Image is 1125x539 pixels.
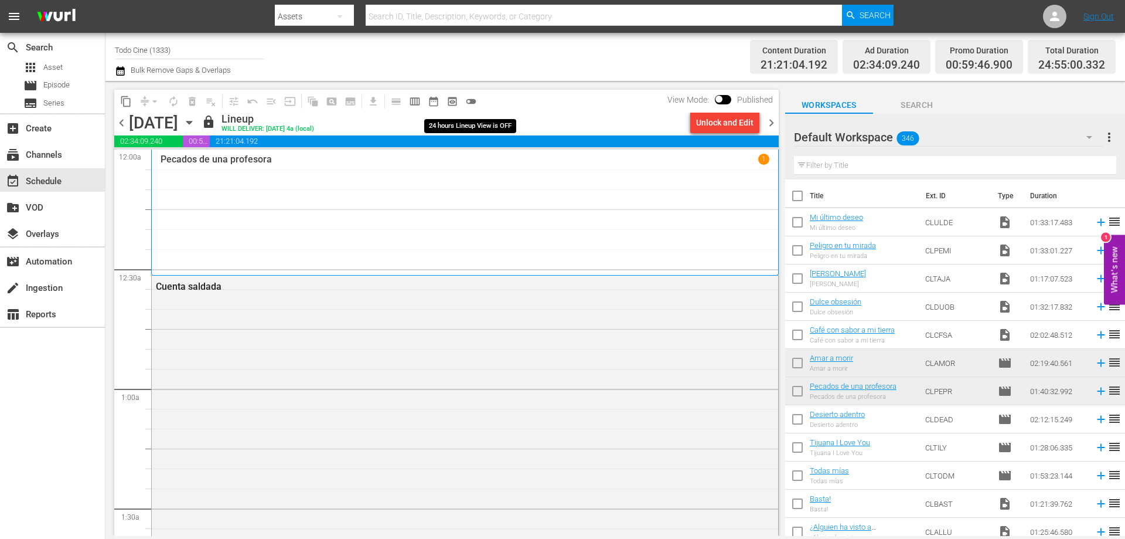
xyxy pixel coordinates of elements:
svg: Add to Schedule [1095,244,1107,257]
span: reorder [1107,384,1121,398]
span: Video [998,272,1012,286]
span: Episode [998,412,1012,426]
span: Month Calendar View [424,92,443,111]
a: Tijuana I Love You [810,438,870,447]
div: Cuenta saldada [156,281,710,292]
span: more_vert [1102,130,1116,144]
span: reorder [1107,524,1121,538]
div: Café con sabor a mi tierra [810,337,895,344]
span: Schedule [6,174,20,188]
span: Video [998,525,1012,539]
img: ans4CAIJ8jUAAAAAAAAAAAAAAAAAAAAAAAAgQb4GAAAAAAAAAAAAAAAAAAAAAAAAJMjXAAAAAAAAAAAAAAAAAAAAAAAAgAT5G... [28,3,84,30]
td: 01:17:07.523 [1025,265,1090,293]
span: reorder [1107,496,1121,510]
td: 01:53:23.144 [1025,462,1090,490]
span: View Mode: [662,95,715,104]
a: Basta! [810,494,831,503]
a: Sign Out [1083,12,1114,21]
td: CLDEAD [921,405,993,433]
span: content_copy [120,96,132,107]
div: Pecados de una profesora [810,393,896,401]
svg: Add to Schedule [1095,441,1107,454]
div: Desierto adentro [810,421,865,429]
svg: Add to Schedule [1095,526,1107,538]
td: 01:21:39.762 [1025,490,1090,518]
span: Episode [998,440,1012,455]
td: CLTODM [921,462,993,490]
span: Toggle to switch from Published to Draft view. [715,95,723,103]
span: reorder [1107,355,1121,369]
span: Published [731,95,779,104]
a: Desierto adentro [810,410,865,419]
div: Mi último deseo [810,224,863,232]
div: Ad Duration [853,42,920,59]
span: reorder [1107,440,1121,454]
span: Series [23,96,37,110]
td: 01:40:32.992 [1025,377,1090,405]
td: 01:33:17.483 [1025,208,1090,236]
span: Clear Lineup [202,92,220,111]
span: Video [998,497,1012,511]
span: 21:21:04.192 [210,135,779,147]
span: Week Calendar View [405,92,424,111]
span: reorder [1107,468,1121,482]
td: 01:33:01.227 [1025,236,1090,265]
p: 1 [762,155,766,163]
span: Create [6,121,20,135]
a: [PERSON_NAME] [810,269,866,278]
span: Revert to Primary Episode [243,92,262,111]
div: Tijuana I Love You [810,449,870,457]
a: Todas mías [810,466,849,475]
svg: Add to Schedule [1095,300,1107,313]
span: Overlays [6,227,20,241]
td: CLULDE [921,208,993,236]
span: Bulk Remove Gaps & Overlaps [129,66,231,74]
span: Update Metadata from Key Asset [281,92,299,111]
td: CLTAJA [921,265,993,293]
td: CLBAST [921,490,993,518]
div: [DATE] [129,113,178,133]
button: Unlock and Edit [690,112,759,133]
div: Default Workspace [794,121,1103,154]
a: Peligro en tu mirada [810,241,876,250]
td: CLAMOR [921,349,993,377]
span: Episode [998,384,1012,398]
td: 01:28:06.335 [1025,433,1090,462]
span: Customize Events [220,90,243,113]
td: 02:19:40.561 [1025,349,1090,377]
button: Search [842,5,894,26]
div: Total Duration [1038,42,1105,59]
span: reorder [1107,412,1121,426]
span: menu [7,9,21,23]
span: Select an event to delete [183,92,202,111]
div: WILL DELIVER: [DATE] 4a (local) [221,126,314,133]
span: Video [998,243,1012,257]
span: Episode [23,79,37,93]
a: Mi último deseo [810,213,863,222]
span: Episode [43,79,70,91]
span: Create Series Block [341,92,360,111]
svg: Add to Schedule [1095,413,1107,426]
th: Duration [1023,179,1093,212]
span: Video [998,300,1012,314]
span: lock [202,115,216,129]
td: CLDUOB [921,293,993,321]
span: VOD [6,201,20,215]
span: toggle_off [465,96,477,107]
span: reorder [1107,327,1121,341]
svg: Add to Schedule [1095,469,1107,482]
span: Copy Lineup [117,92,135,111]
div: 1 [1101,232,1110,242]
div: Content Duration [761,42,827,59]
span: Workspaces [785,98,873,113]
span: 346 [896,126,919,151]
span: Reports [6,307,20,321]
div: [PERSON_NAME] [810,280,866,288]
th: Title [810,179,919,212]
span: Automation [6,255,20,269]
span: 00:59:46.900 [183,135,210,147]
span: 02:34:09.240 [114,135,183,147]
span: 02:34:09.240 [853,59,920,72]
td: 01:32:17.832 [1025,293,1090,321]
div: Amar a morir [810,365,853,372]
